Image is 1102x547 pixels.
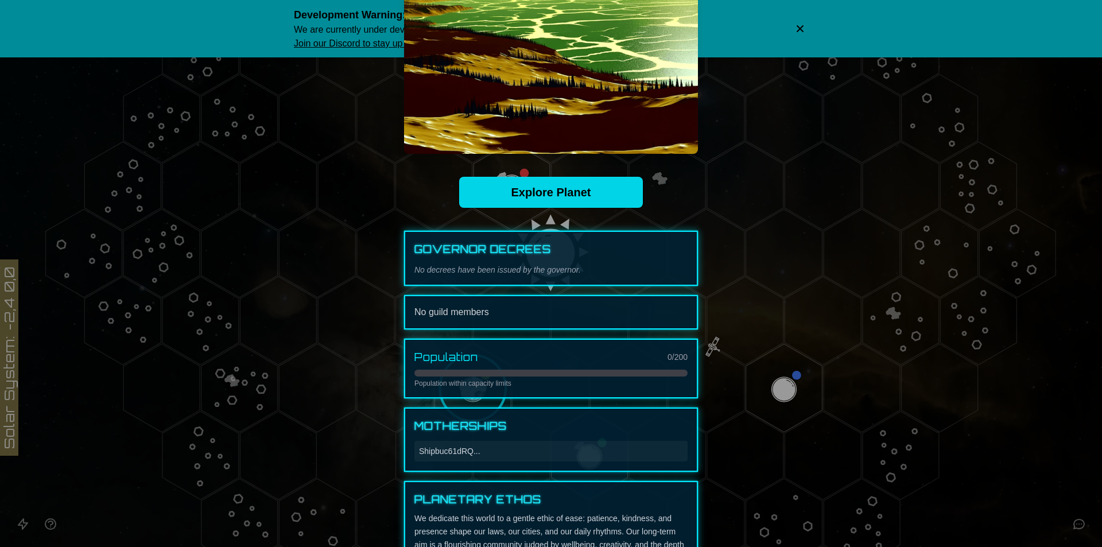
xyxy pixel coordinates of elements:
div: 0 / 200 [668,351,688,363]
div: No guild members [414,305,688,319]
h3: Motherships [414,418,688,434]
p: Population within capacity limits [414,379,688,388]
p: No decrees have been issued by the governor. [414,264,688,276]
a: Explore Planet [459,177,643,208]
span: Ship buc61dRQ ... [419,445,480,457]
h3: Population [414,349,478,365]
h3: Governor Decrees [414,241,551,257]
h3: Planetary Ethos [414,491,541,507]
